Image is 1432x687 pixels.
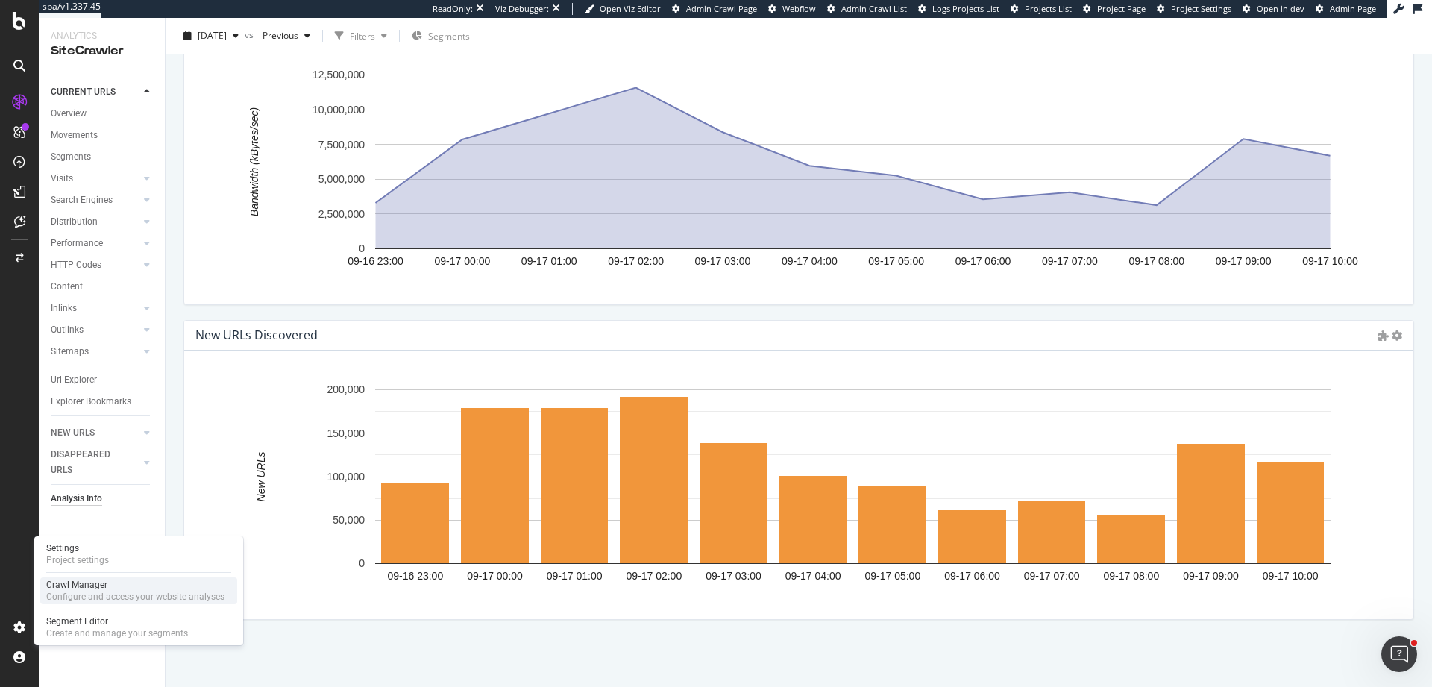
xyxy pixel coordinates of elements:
a: Explorer Bookmarks [51,394,154,410]
a: Search Engines [51,192,139,208]
text: 09-17 06:00 [944,570,1000,582]
text: 09-17 02:00 [626,570,682,582]
a: Open Viz Editor [585,3,661,15]
div: Create and manage your segments [46,627,188,639]
div: Distribution [51,214,98,230]
span: Previous [257,29,298,42]
div: Inlinks [51,301,77,316]
button: Previous [257,24,316,48]
text: 09-17 09:00 [1183,570,1239,582]
text: 150,000 [327,427,365,439]
text: 50,000 [333,514,365,526]
text: 09-17 10:00 [1263,570,1319,582]
text: 09-17 03:00 [695,255,751,267]
svg: A chart. [196,60,1390,292]
a: Analysis Info [51,491,154,506]
text: 100,000 [327,471,365,483]
a: Sitemaps [51,344,139,360]
svg: A chart. [196,374,1390,607]
i: Admin [1378,330,1389,341]
a: Logs Projects List [918,3,999,15]
a: SettingsProject settings [40,541,237,568]
a: Outlinks [51,322,139,338]
span: Project Page [1097,3,1146,14]
i: Options [1392,330,1402,341]
text: 10,000,000 [313,104,365,116]
span: Admin Crawl Page [686,3,757,14]
text: 09-17 06:00 [955,255,1011,267]
div: Segments [51,149,91,165]
div: Settings [46,542,109,554]
text: 09-16 23:00 [348,255,403,267]
div: Analysis Info [51,491,102,506]
a: Distribution [51,214,139,230]
div: HTTP Codes [51,257,101,273]
a: Url Explorer [51,372,154,388]
a: Inlinks [51,301,139,316]
span: Admin Page [1330,3,1376,14]
span: Segments [428,30,470,43]
div: ReadOnly: [433,3,473,15]
a: Overview [51,106,154,122]
div: Explorer Bookmarks [51,394,131,410]
text: New URLs [255,451,267,501]
text: 7,500,000 [318,138,365,150]
text: 0 [359,242,365,254]
text: 09-17 01:00 [521,255,577,267]
text: 09-16 23:00 [387,570,443,582]
text: 5,000,000 [318,173,365,185]
text: 09-17 10:00 [1302,255,1358,267]
div: Visits [51,171,73,186]
text: 09-17 07:00 [1042,255,1098,267]
div: CURRENT URLS [51,84,116,100]
div: Configure and access your website analyses [46,591,224,603]
text: 09-17 02:00 [608,255,664,267]
div: Url Explorer [51,372,97,388]
span: Open in dev [1257,3,1304,14]
div: Filters [350,29,375,42]
div: Movements [51,128,98,143]
text: 09-17 08:00 [1103,570,1159,582]
a: NEW URLS [51,425,139,441]
div: Project settings [46,554,109,566]
div: Outlinks [51,322,84,338]
div: Segment Editor [46,615,188,627]
div: DISAPPEARED URLS [51,447,126,478]
div: Crawl Manager [46,579,224,591]
a: Movements [51,128,154,143]
iframe: Intercom live chat [1381,636,1417,672]
div: Viz Debugger: [495,3,549,15]
text: 0 [359,557,365,569]
span: 2025 Sep. 16th [198,29,227,42]
text: 200,000 [327,383,365,395]
a: Project Settings [1157,3,1231,15]
text: 12,500,000 [313,69,365,81]
span: vs [245,28,257,40]
span: Open Viz Editor [600,3,661,14]
div: NEW URLS [51,425,95,441]
button: Filters [329,24,393,48]
div: Overview [51,106,87,122]
span: Admin Crawl List [841,3,907,14]
button: Segments [406,24,476,48]
div: SiteCrawler [51,43,153,60]
h4: New URLs Discovered [195,325,318,345]
a: Visits [51,171,139,186]
text: 09-17 03:00 [706,570,761,582]
text: 2,500,000 [318,207,365,219]
span: Webflow [782,3,816,14]
a: Projects List [1011,3,1072,15]
text: 09-17 07:00 [1024,570,1080,582]
a: DISAPPEARED URLS [51,447,139,478]
a: HTTP Codes [51,257,139,273]
a: Content [51,279,154,295]
text: 09-17 01:00 [547,570,603,582]
a: Open in dev [1243,3,1304,15]
span: Projects List [1025,3,1072,14]
text: 09-17 00:00 [467,570,523,582]
div: Content [51,279,83,295]
div: Analytics [51,30,153,43]
a: Admin Crawl Page [672,3,757,15]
